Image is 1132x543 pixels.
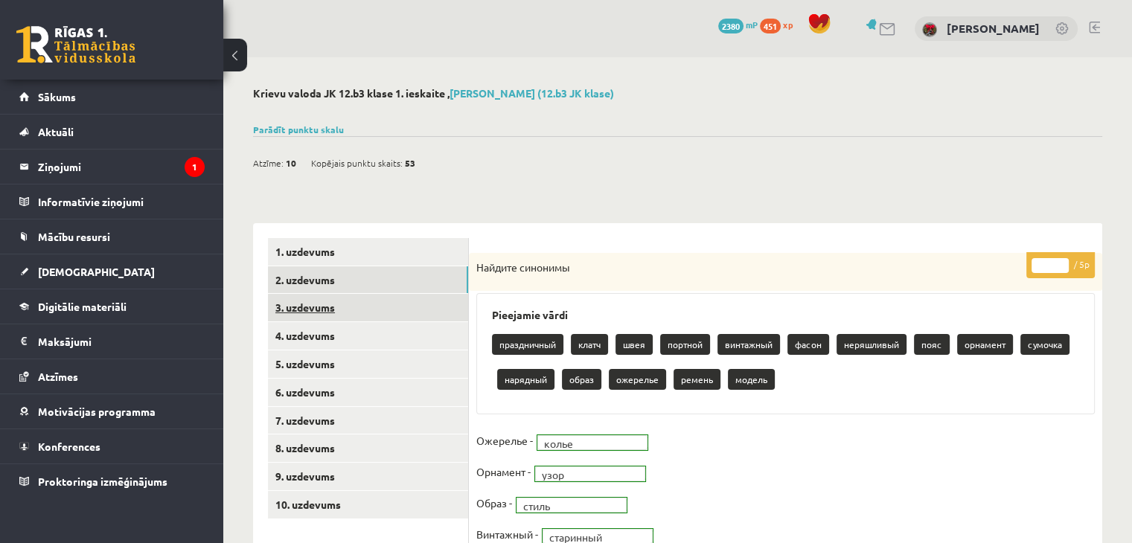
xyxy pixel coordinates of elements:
[718,19,744,33] span: 2380
[837,334,906,355] p: неряшливый
[535,466,645,481] a: узор
[38,300,127,313] span: Digitālie materiāli
[268,322,468,350] a: 4. uzdevums
[19,115,205,149] a: Aktuāli
[268,238,468,266] a: 1. uzdevums
[523,498,607,513] span: стиль
[253,152,284,174] span: Atzīme:
[38,265,155,278] span: [DEMOGRAPHIC_DATA]
[787,334,829,355] p: фасон
[19,150,205,184] a: Ziņojumi1
[16,26,135,63] a: Rīgas 1. Tālmācības vidusskola
[914,334,950,355] p: пояс
[38,440,100,453] span: Konferences
[717,334,780,355] p: винтажный
[38,125,74,138] span: Aktuāli
[19,324,205,359] a: Maksājumi
[268,407,468,434] a: 7. uzdevums
[38,475,167,488] span: Proktoringa izmēģinājums
[38,184,205,219] legend: Informatīvie ziņojumi
[286,152,296,174] span: 10
[760,19,781,33] span: 451
[19,80,205,114] a: Sākums
[615,334,653,355] p: швея
[957,334,1013,355] p: орнамент
[253,87,1102,100] h2: Krievu valoda JK 12.b3 klase 1. ieskaite ,
[268,266,468,294] a: 2. uzdevums
[268,294,468,321] a: 3. uzdevums
[19,184,205,219] a: Informatīvie ziņojumi
[492,334,563,355] p: праздничный
[760,19,800,30] a: 451 xp
[609,369,666,390] p: ожерелье
[660,334,710,355] p: портной
[405,152,415,174] span: 53
[1020,334,1069,355] p: сумочка
[947,21,1040,36] a: [PERSON_NAME]
[38,90,76,103] span: Sākums
[1026,252,1095,278] p: / 5p
[542,467,625,482] span: узор
[450,86,614,100] a: [PERSON_NAME] (12.b3 JK klase)
[38,370,78,383] span: Atzīmes
[476,260,1020,275] p: Найдите синонимы
[268,434,468,462] a: 8. uzdevums
[674,369,720,390] p: ремень
[537,435,647,450] a: колье
[38,150,205,184] legend: Ziņojumi
[476,460,531,483] p: Орнамент -
[268,491,468,518] a: 10. uzdevums
[497,369,554,390] p: нарядный
[19,219,205,254] a: Mācību resursi
[476,429,533,452] p: Ожерелье -
[922,22,937,37] img: Tīna Šneidere
[19,464,205,498] a: Proktoringa izmēģinājums
[19,289,205,324] a: Digitālie materiāli
[517,498,627,513] a: стиль
[476,492,512,514] p: Образ -
[492,309,1079,321] h3: Pieejamie vārdi
[728,369,775,390] p: модель
[544,436,627,451] span: колье
[253,123,344,135] a: Parādīt punktu skalu
[268,350,468,378] a: 5. uzdevums
[571,334,608,355] p: клатч
[19,429,205,463] a: Konferences
[268,463,468,490] a: 9. uzdevums
[19,359,205,393] a: Atzīmes
[19,394,205,428] a: Motivācijas programma
[746,19,758,30] span: mP
[19,254,205,289] a: [DEMOGRAPHIC_DATA]
[718,19,758,30] a: 2380 mP
[38,230,110,243] span: Mācību resursi
[185,157,205,177] i: 1
[38,324,205,359] legend: Maksājumi
[783,19,793,30] span: xp
[268,379,468,406] a: 6. uzdevums
[562,369,601,390] p: образ
[311,152,403,174] span: Kopējais punktu skaits:
[38,405,156,418] span: Motivācijas programma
